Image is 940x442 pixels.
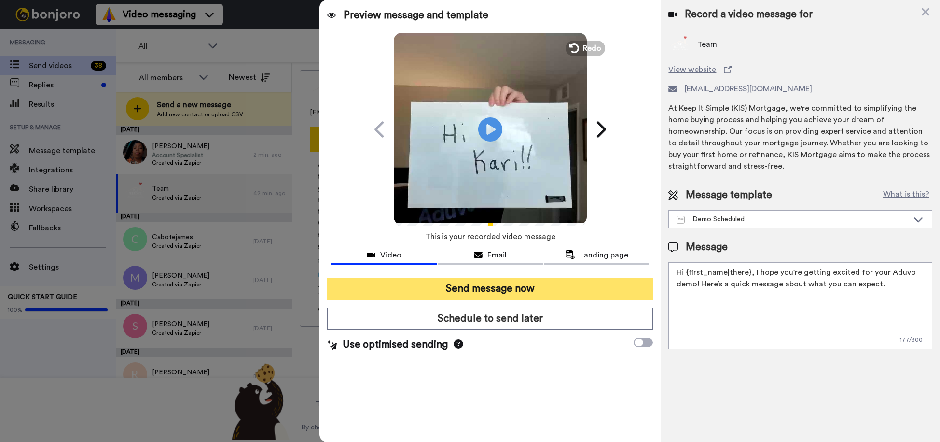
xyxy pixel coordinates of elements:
div: At Keep It Simple (KIS) Mortgage, we're committed to simplifying the home buying process and help... [668,102,932,172]
span: Video [380,249,401,261]
button: Send message now [327,278,653,300]
span: This is your recorded video message [425,226,555,247]
p: Message from Grant, sent 14w ago [42,37,166,46]
span: Use optimised sending [343,338,448,352]
div: message notification from Grant, 14w ago. Hi Mike, Boost your view rates with automatic re-sends ... [14,20,179,52]
span: Message [686,240,728,255]
button: What is this? [880,188,932,202]
textarea: Hi {first_name|there}, I hope you're getting excited for your Aduvo demo! Here’s a quick message ... [668,262,932,349]
img: Message-temps.svg [677,216,685,224]
a: View website [668,64,932,75]
p: Hi [PERSON_NAME], Boost your view rates with automatic re-sends of unviewed messages! We've just ... [42,28,166,37]
span: Message template [686,188,772,202]
button: Schedule to send later [327,308,653,330]
span: Email [487,249,507,261]
span: [EMAIL_ADDRESS][DOMAIN_NAME] [685,83,812,95]
span: View website [668,64,716,75]
img: Profile image for Grant [22,29,37,44]
span: Landing page [580,249,628,261]
div: Demo Scheduled [677,214,909,224]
